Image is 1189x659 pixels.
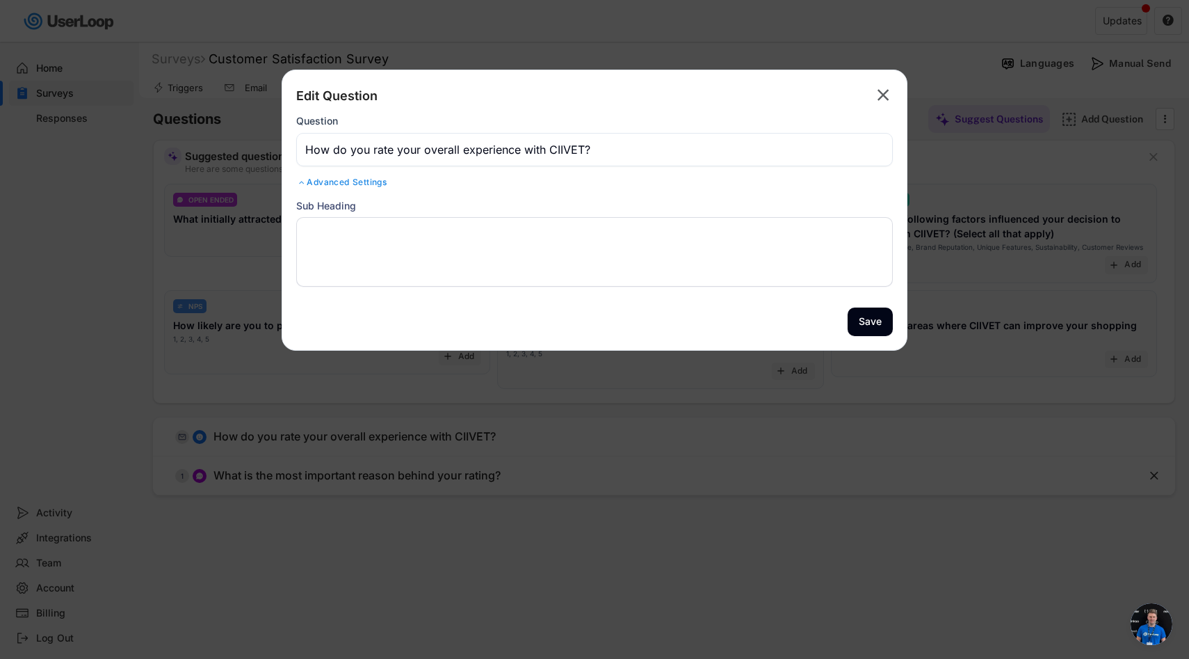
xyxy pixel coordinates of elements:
[877,85,889,105] text: 
[848,308,893,336] button: Save
[296,198,893,213] div: Sub Heading
[873,84,893,106] button: 
[296,133,893,166] input: Type your question here...
[296,177,893,188] div: Advanced Settings
[296,88,378,104] div: Edit Question
[296,115,338,127] div: Question
[1131,603,1172,645] a: Open chat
